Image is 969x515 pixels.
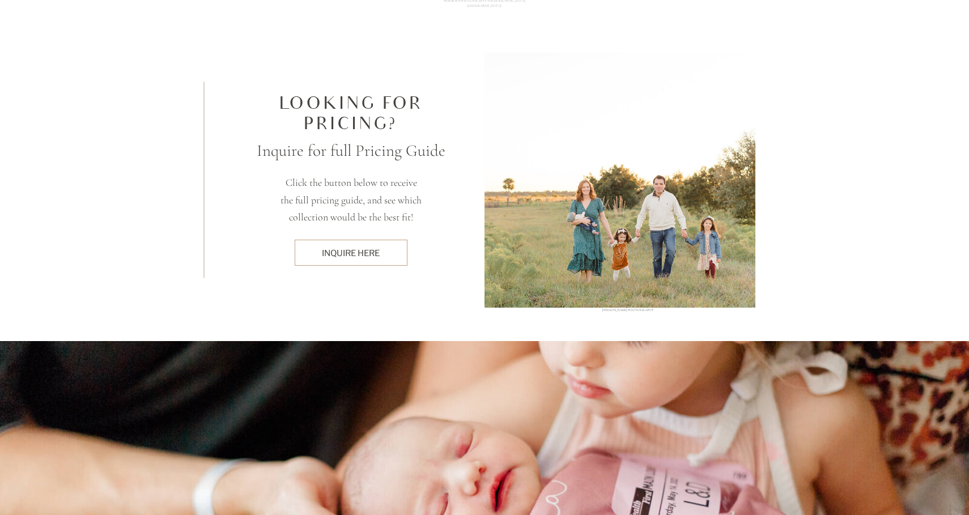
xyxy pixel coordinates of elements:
h2: [PERSON_NAME] Photography [577,308,679,316]
h2: Looking for pricing? [279,94,423,135]
p: Click the button below to receive the full pricing guide, and see which collection would be the b... [279,174,423,227]
h3: Inquire for full Pricing Guide [255,138,447,163]
a: INquire here [300,247,401,259]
